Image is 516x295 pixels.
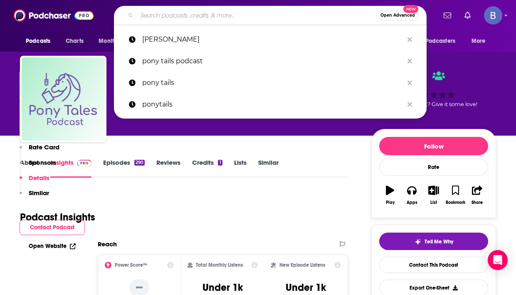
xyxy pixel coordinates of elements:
a: pony tails [114,72,427,94]
h2: Reach [98,240,117,248]
button: Apps [401,180,422,210]
a: [PERSON_NAME] [114,29,427,50]
span: More [472,35,486,47]
button: Contact Podcast [20,220,85,235]
img: User Profile [484,6,502,25]
p: pony tails [142,72,403,94]
div: Open Intercom Messenger [488,250,508,270]
h2: Power Score™ [115,262,147,268]
a: Show notifications dropdown [440,8,454,22]
span: Monitoring [99,35,128,47]
a: ponytails [114,94,427,115]
p: pony tails podcast [142,50,403,72]
div: Apps [407,200,417,205]
img: Podchaser - Follow, Share and Rate Podcasts [14,7,94,23]
a: pony tails podcast [114,50,427,72]
span: For Podcasters [415,35,455,47]
a: Contact This Podcast [379,257,488,273]
button: Show profile menu [484,6,502,25]
h3: Under 1k [202,281,243,294]
div: Bookmark [446,200,465,205]
h2: New Episode Listens [279,262,325,268]
p: Sponsors [29,159,56,166]
button: List [423,180,444,210]
div: Search podcasts, credits, & more... [114,6,427,25]
button: Similar [20,189,49,204]
a: Similar [258,159,279,178]
button: Bookmark [444,180,466,210]
h3: Under 1k [286,281,326,294]
button: Share [467,180,488,210]
span: Podcasts [26,35,50,47]
a: Reviews [156,159,180,178]
a: Episodes290 [103,159,145,178]
a: Show notifications dropdown [461,8,474,22]
div: 1 [218,160,222,166]
span: Logged in as BTallent [484,6,502,25]
button: open menu [466,33,496,49]
button: open menu [20,33,61,49]
button: Details [20,174,49,189]
input: Search podcasts, credits, & more... [137,9,377,22]
div: List [430,200,437,205]
a: Lists [234,159,247,178]
button: Follow [379,137,488,155]
div: Play [386,200,395,205]
button: Open AdvancedNew [377,10,419,20]
div: Rate [379,159,488,176]
button: open menu [93,33,139,49]
div: Good podcast? Give it some love! [371,63,496,115]
img: tell me why sparkle [415,238,421,245]
span: New [403,5,418,13]
span: Good podcast? Give it some love! [390,101,477,107]
span: Charts [66,35,84,47]
div: Share [472,200,483,205]
a: Charts [60,33,89,49]
p: andres gamboa [142,29,403,50]
span: Open Advanced [380,13,415,17]
p: Details [29,174,49,182]
a: Open Website [29,243,76,250]
button: tell me why sparkleTell Me Why [379,233,488,250]
div: 290 [134,160,145,166]
button: Sponsors [20,159,56,174]
p: Similar [29,189,49,197]
span: Tell Me Why [425,238,453,245]
button: open menu [410,33,467,49]
h2: Total Monthly Listens [196,262,243,268]
a: Credits1 [192,159,222,178]
button: Play [379,180,401,210]
p: ponytails [142,94,403,115]
img: Pony Tales Podcast [22,57,105,141]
